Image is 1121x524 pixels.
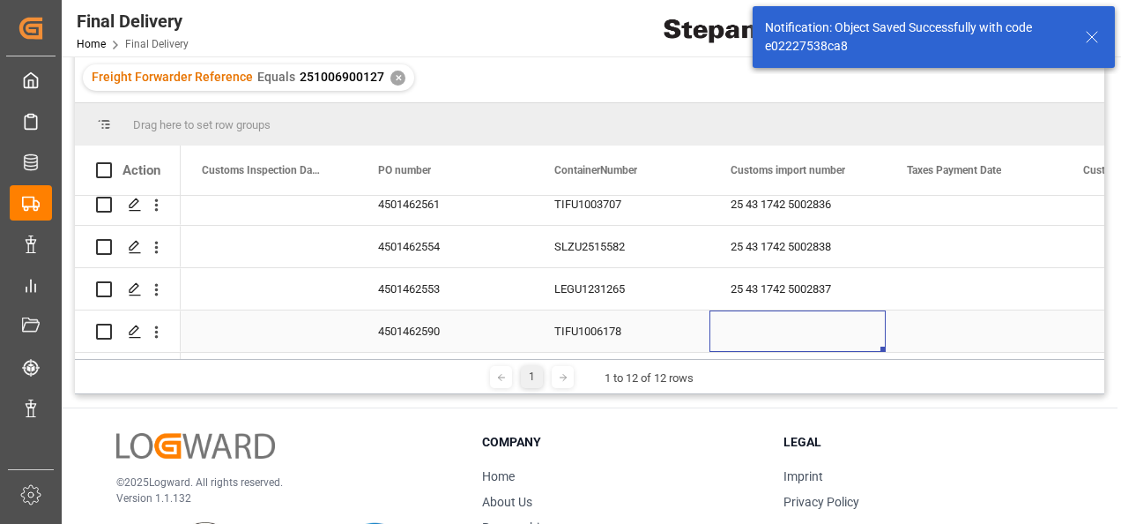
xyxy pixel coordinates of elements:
span: PO number [378,164,431,176]
span: Taxes Payment Date [907,164,1001,176]
div: Press SPACE to select this row. [75,311,181,353]
a: Home [482,469,515,483]
span: Freight Forwarder Reference [92,70,253,84]
h3: Company [482,433,761,452]
span: 251006900127 [300,70,384,84]
div: LEGU1231265 [533,268,709,310]
div: SLZU2515582 [533,226,709,267]
a: Privacy Policy [783,495,859,509]
div: 1 to 12 of 12 rows [605,370,694,387]
div: 25 43 1742 5002838 [709,226,886,267]
div: TIFU1003707 [533,183,709,225]
div: 25 43 1742 5002836 [709,183,886,225]
div: 4501462590 [357,311,533,352]
span: Drag here to set row groups [133,118,271,131]
span: Customs Inspection Date [202,164,320,176]
div: 1 [521,366,543,388]
a: Home [77,38,106,50]
div: 4501462561 [357,183,533,225]
span: Customs import number [731,164,845,176]
h3: Legal [783,433,1063,452]
div: Final Delivery [77,8,189,34]
a: Imprint [783,469,823,483]
span: ContainerNumber [554,164,637,176]
div: Press SPACE to select this row. [75,226,181,268]
img: Logward Logo [116,433,275,459]
div: Action [122,162,160,178]
p: © 2025 Logward. All rights reserved. [116,475,438,490]
a: About Us [482,495,532,509]
div: Press SPACE to select this row. [75,183,181,226]
div: Press SPACE to select this row. [75,268,181,311]
img: Stepan_Company_logo.svg.png_1713531530.png [664,13,792,44]
div: TIFU1006178 [533,311,709,352]
div: Notification: Object Saved Successfully with code e02227538ca8 [765,19,1068,56]
span: Equals [257,70,295,84]
div: 4501462554 [357,226,533,267]
p: Version 1.1.132 [116,490,438,506]
div: 4501462553 [357,268,533,310]
div: 25 43 1742 5002837 [709,268,886,310]
div: ✕ [390,71,405,86]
